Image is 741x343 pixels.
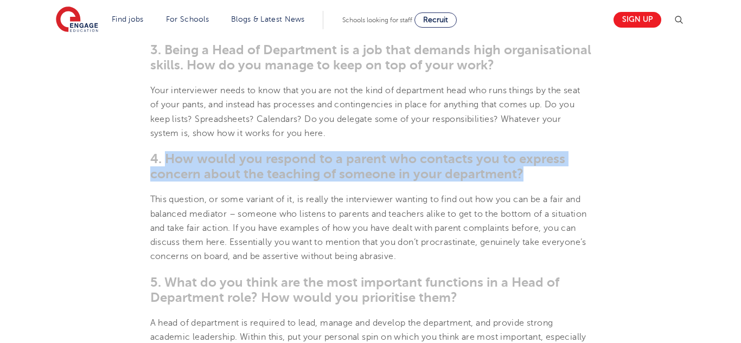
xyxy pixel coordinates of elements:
[150,195,587,261] span: This question, or some variant of it, is really the interviewer wanting to find out how you can b...
[231,15,305,23] a: Blogs & Latest News
[112,15,144,23] a: Find jobs
[423,16,448,24] span: Recruit
[342,16,412,24] span: Schools looking for staff
[614,12,661,28] a: Sign up
[150,275,559,305] span: 5. What do you think are the most important functions in a Head of Department role? How would you...
[414,12,457,28] a: Recruit
[150,42,591,73] span: 3. Being a Head of Department is a job that demands high organisational skills. How do you manage...
[166,15,209,23] a: For Schools
[150,151,565,182] span: 4. How would you respond to a parent who contacts you to express concern about the teaching of so...
[56,7,98,34] img: Engage Education
[150,86,580,138] span: Your interviewer needs to know that you are not the kind of department head who runs things by th...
